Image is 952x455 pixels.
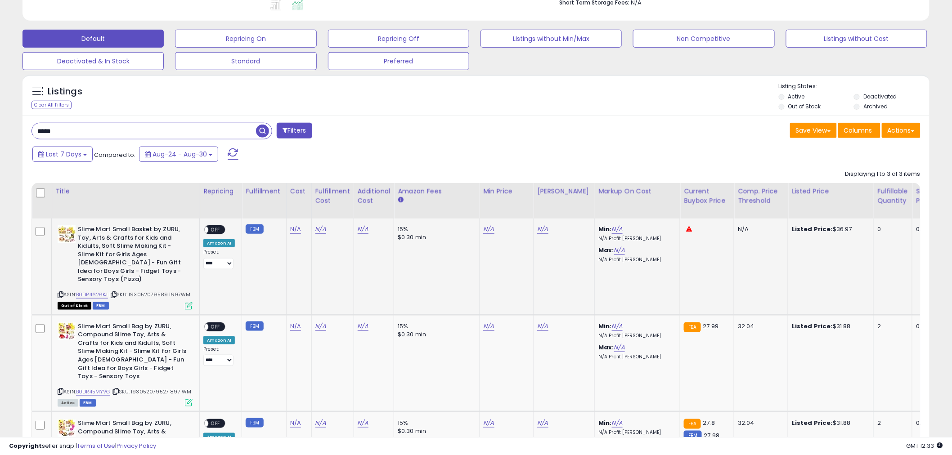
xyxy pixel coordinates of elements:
button: Preferred [328,52,469,70]
small: Amazon Fees. [398,196,403,204]
button: Aug-24 - Aug-30 [139,147,218,162]
button: Standard [175,52,316,70]
div: Markup on Cost [598,187,676,196]
a: Privacy Policy [117,442,156,450]
div: Preset: [203,346,235,366]
a: N/A [290,419,301,428]
a: B0DR4626KJ [76,291,108,299]
a: N/A [290,225,301,234]
div: Title [55,187,196,196]
a: N/A [614,246,625,255]
label: Deactivated [863,93,897,100]
div: 0 [877,225,905,233]
h5: Listings [48,85,82,98]
b: Listed Price: [792,322,833,330]
a: N/A [358,322,368,331]
div: $0.30 min [398,233,472,241]
div: 15% [398,419,472,427]
div: Listed Price [792,187,870,196]
button: Listings without Cost [786,30,927,48]
b: Slime Mart Small Basket by ZURU, Toy, Arts & Crafts for Kids and Kidults, Soft Slime Making Kit -... [78,225,187,286]
div: $0.30 min [398,330,472,339]
div: Fulfillment Cost [315,187,350,205]
button: Default [22,30,164,48]
button: Actions [882,123,921,138]
button: Last 7 Days [32,147,93,162]
div: 32.04 [738,419,781,427]
small: FBM [246,321,263,331]
div: $36.97 [792,225,867,233]
b: Max: [598,246,614,254]
span: 27.99 [703,322,719,330]
p: Listing States: [779,82,930,91]
div: Comp. Price Threshold [738,187,784,205]
button: Save View [790,123,837,138]
a: N/A [537,322,548,331]
span: FBM [93,302,109,310]
a: N/A [290,322,301,331]
p: N/A Profit [PERSON_NAME] [598,236,673,242]
div: 0.00 [916,225,931,233]
div: Amazon AI [203,336,235,344]
span: Columns [844,126,872,135]
p: N/A Profit [PERSON_NAME] [598,257,673,263]
button: Deactivated & In Stock [22,52,164,70]
span: All listings currently available for purchase on Amazon [58,399,78,407]
small: FBA [684,322,701,332]
div: $0.30 min [398,427,472,435]
span: Compared to: [94,151,135,159]
a: N/A [537,419,548,428]
a: N/A [358,419,368,428]
div: Fulfillment [246,187,282,196]
span: Aug-24 - Aug-30 [153,150,207,159]
label: Out of Stock [788,103,821,110]
a: N/A [315,322,326,331]
div: 2 [877,419,905,427]
button: Repricing Off [328,30,469,48]
div: 0.00 [916,322,931,330]
div: 15% [398,322,472,330]
a: N/A [315,419,326,428]
div: Cost [290,187,308,196]
div: seller snap | | [9,442,156,451]
div: Current Buybox Price [684,187,730,205]
div: 32.04 [738,322,781,330]
div: Amazon AI [203,239,235,247]
div: 0.00 [916,419,931,427]
a: B0DR45MYVG [76,388,110,396]
a: N/A [483,322,494,331]
div: 2 [877,322,905,330]
span: Last 7 Days [46,150,81,159]
label: Archived [863,103,888,110]
a: N/A [612,322,623,331]
button: Columns [838,123,880,138]
a: N/A [537,225,548,234]
div: Min Price [483,187,530,196]
div: Additional Cost [358,187,391,205]
b: Listed Price: [792,225,833,233]
b: Slime Mart Small Bag by ZURU, Compound Slime Toy, Arts & Crafts for Kids and Kidults, Soft Slime ... [78,322,187,383]
button: Listings without Min/Max [480,30,622,48]
div: Displaying 1 to 3 of 3 items [845,170,921,178]
label: Active [788,93,805,100]
div: ASIN: [58,322,193,406]
button: Non Competitive [633,30,774,48]
a: N/A [614,343,625,352]
div: $31.88 [792,419,867,427]
span: | SKU: 193052079527 897 WM [112,388,191,395]
p: N/A Profit [PERSON_NAME] [598,333,673,339]
a: N/A [315,225,326,234]
b: Listed Price: [792,419,833,427]
span: OFF [208,420,223,428]
span: 27.8 [703,419,715,427]
small: FBA [684,419,701,429]
a: N/A [483,419,494,428]
b: Min: [598,225,612,233]
span: OFF [208,323,223,330]
span: OFF [208,226,223,234]
div: Amazon Fees [398,187,476,196]
div: ASIN: [58,225,193,309]
th: The percentage added to the cost of goods (COGS) that forms the calculator for Min & Max prices. [595,183,680,219]
b: Min: [598,419,612,427]
a: N/A [612,225,623,234]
